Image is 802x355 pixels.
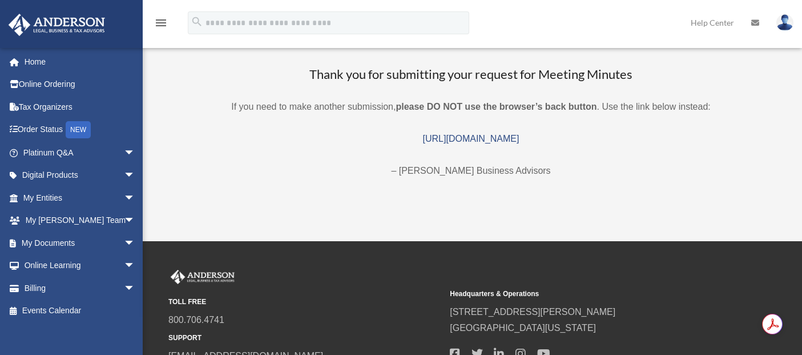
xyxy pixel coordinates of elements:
[8,95,152,118] a: Tax Organizers
[8,118,152,142] a: Order StatusNEW
[8,300,152,322] a: Events Calendar
[124,254,147,278] span: arrow_drop_down
[154,66,788,83] h3: Thank you for submitting your request for Meeting Minutes
[8,186,152,209] a: My Entitiesarrow_drop_down
[154,163,788,179] p: – [PERSON_NAME] Business Advisors
[124,277,147,300] span: arrow_drop_down
[168,315,224,325] a: 800.706.4741
[168,270,237,285] img: Anderson Advisors Platinum Portal
[8,209,152,232] a: My [PERSON_NAME] Teamarrow_drop_down
[450,307,615,317] a: [STREET_ADDRESS][PERSON_NAME]
[154,16,168,30] i: menu
[8,254,152,277] a: Online Learningarrow_drop_down
[8,73,152,96] a: Online Ordering
[66,121,91,138] div: NEW
[124,232,147,255] span: arrow_drop_down
[5,14,108,36] img: Anderson Advisors Platinum Portal
[191,15,203,28] i: search
[8,50,152,73] a: Home
[8,164,152,187] a: Digital Productsarrow_drop_down
[154,99,788,115] p: If you need to make another submission, . Use the link below instead:
[154,20,168,30] a: menu
[8,277,152,300] a: Billingarrow_drop_down
[396,102,597,111] b: please DO NOT use the browser’s back button
[124,141,147,165] span: arrow_drop_down
[124,186,147,210] span: arrow_drop_down
[168,332,442,344] small: SUPPORT
[776,14,793,31] img: User Pic
[8,141,152,164] a: Platinum Q&Aarrow_drop_down
[450,288,723,300] small: Headquarters & Operations
[124,209,147,233] span: arrow_drop_down
[450,323,596,333] a: [GEOGRAPHIC_DATA][US_STATE]
[8,232,152,254] a: My Documentsarrow_drop_down
[168,296,442,308] small: TOLL FREE
[124,164,147,188] span: arrow_drop_down
[423,134,519,143] a: [URL][DOMAIN_NAME]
